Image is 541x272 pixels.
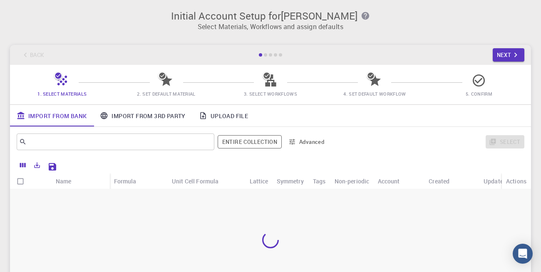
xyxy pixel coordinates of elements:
span: 2. Set Default Material [137,91,195,97]
button: Next [493,48,525,62]
div: Account [374,173,425,189]
span: Filter throughout whole library including sets (folders) [218,135,282,148]
div: Name [52,173,110,189]
span: 5. Confirm [466,91,492,97]
div: Actions [506,173,526,189]
div: Unit Cell Formula [168,173,246,189]
div: Unit Cell Formula [172,173,219,189]
div: Updated [479,173,534,189]
div: Non-periodic [335,173,370,189]
div: Actions [502,173,531,189]
h3: Initial Account Setup for [PERSON_NAME] [15,10,526,22]
p: Select Materials, Workflows and assign defaults [15,22,526,32]
a: Import From 3rd Party [93,105,192,126]
button: Save Explorer Settings [44,158,61,175]
a: Upload File [192,105,255,126]
div: Icon [31,173,52,189]
div: Formula [110,173,168,189]
button: Columns [16,158,30,172]
span: 4. Set Default Workflow [343,91,406,97]
span: 3. Select Workflows [244,91,297,97]
div: Tags [309,173,330,189]
div: Lattice [250,173,268,189]
div: Updated [484,173,506,189]
span: 1. Select Materials [37,91,87,97]
div: Account [378,173,400,189]
a: Import From Bank [10,105,93,126]
div: Symmetry [273,173,309,189]
div: Name [56,173,72,189]
div: Created [424,173,479,189]
button: Advanced [285,135,328,148]
div: Created [429,173,449,189]
div: Open Intercom Messenger [513,244,533,264]
div: Tags [313,173,326,189]
div: Formula [114,173,136,189]
div: Symmetry [277,173,304,189]
div: Lattice [246,173,273,189]
div: Non-periodic [330,173,374,189]
button: Entire collection [218,135,282,148]
button: Export [30,158,44,172]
